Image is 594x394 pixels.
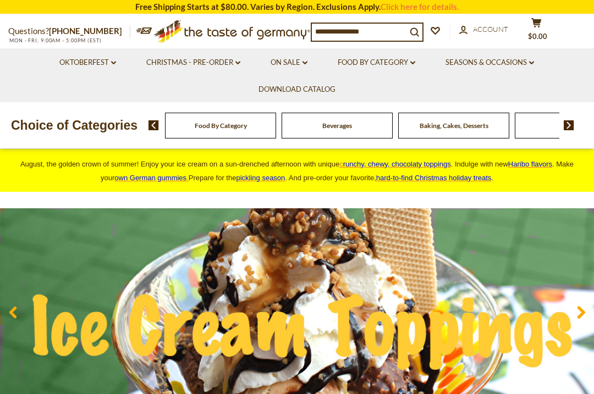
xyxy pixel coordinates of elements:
span: Account [473,25,508,34]
a: On Sale [271,57,307,69]
span: August, the golden crown of summer! Enjoy your ice cream on a sun-drenched afternoon with unique ... [20,160,574,182]
span: own German gummies [114,174,186,182]
a: [PHONE_NUMBER] [49,26,122,36]
a: crunchy, chewy, chocolaty toppings [339,160,451,168]
a: Baking, Cakes, Desserts [420,121,488,130]
a: Click here for details. [381,2,459,12]
img: next arrow [564,120,574,130]
a: Beverages [322,121,352,130]
button: $0.00 [520,18,553,45]
span: . [376,174,493,182]
a: Oktoberfest [59,57,116,69]
a: Food By Category [195,121,247,130]
a: Food By Category [338,57,415,69]
span: $0.00 [528,32,547,41]
img: previous arrow [148,120,159,130]
p: Questions? [8,24,130,38]
a: own German gummies. [114,174,188,182]
a: Account [459,24,508,36]
span: runchy, chewy, chocolaty toppings [343,160,451,168]
a: pickling season [236,174,285,182]
a: hard-to-find Christmas holiday treats [376,174,492,182]
a: Christmas - PRE-ORDER [146,57,240,69]
a: Download Catalog [258,84,335,96]
a: Seasons & Occasions [446,57,534,69]
a: Haribo flavors [508,160,552,168]
span: MON - FRI, 9:00AM - 5:00PM (EST) [8,37,102,43]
